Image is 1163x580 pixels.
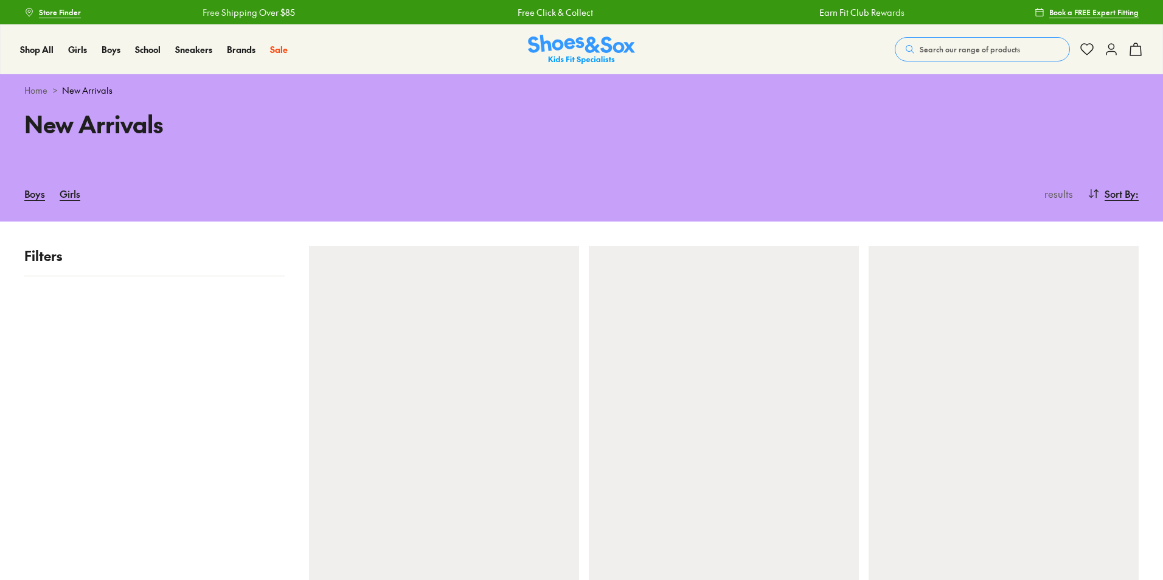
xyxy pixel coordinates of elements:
button: Sort By: [1088,180,1139,207]
a: Earn Fit Club Rewards [818,6,903,19]
a: Girls [68,43,87,56]
a: Free Click & Collect [516,6,591,19]
a: Sneakers [175,43,212,56]
img: SNS_Logo_Responsive.svg [528,35,635,65]
p: Filters [24,246,285,266]
span: : [1136,186,1139,201]
button: Search our range of products [895,37,1070,61]
span: Book a FREE Expert Fitting [1049,7,1139,18]
a: Free Shipping Over $85 [201,6,293,19]
span: Sort By [1105,186,1136,201]
a: School [135,43,161,56]
h1: New Arrivals [24,107,567,141]
span: Boys [102,43,120,55]
div: > [24,84,1139,97]
a: Shoes & Sox [528,35,635,65]
span: Store Finder [39,7,81,18]
span: New Arrivals [62,84,113,97]
a: Store Finder [24,1,81,23]
a: Boys [102,43,120,56]
span: Sale [270,43,288,55]
a: Home [24,84,47,97]
span: School [135,43,161,55]
span: Brands [227,43,255,55]
span: Sneakers [175,43,212,55]
span: Shop All [20,43,54,55]
span: Search our range of products [920,44,1020,55]
a: Sale [270,43,288,56]
a: Girls [60,180,80,207]
span: Girls [68,43,87,55]
a: Brands [227,43,255,56]
a: Boys [24,180,45,207]
a: Shop All [20,43,54,56]
p: results [1040,186,1073,201]
a: Book a FREE Expert Fitting [1035,1,1139,23]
